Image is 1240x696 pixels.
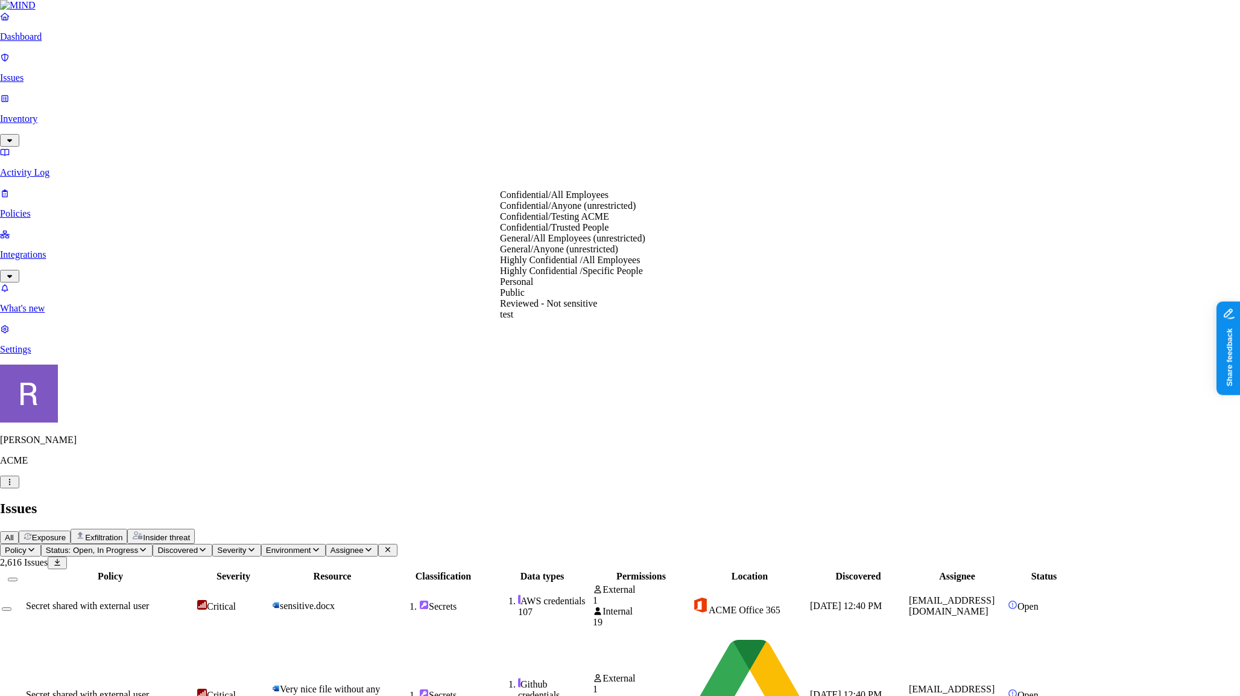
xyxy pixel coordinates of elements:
[500,266,643,276] span: Highly Confidential /Specific People
[500,255,640,265] span: Highly Confidential /All Employees
[500,211,609,222] span: Confidential/Testing ACME
[500,287,525,298] span: Public
[500,298,597,308] span: Reviewed - Not sensitive
[500,200,636,211] span: Confidential/Anyone (unrestricted)
[500,222,609,232] span: Confidential/Trusted People
[500,233,645,243] span: General/All Employees (unrestricted)
[500,244,618,254] span: General/Anyone (unrestricted)
[500,276,533,287] span: Personal
[500,190,609,200] span: Confidential/All Employees
[500,309,513,319] span: test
